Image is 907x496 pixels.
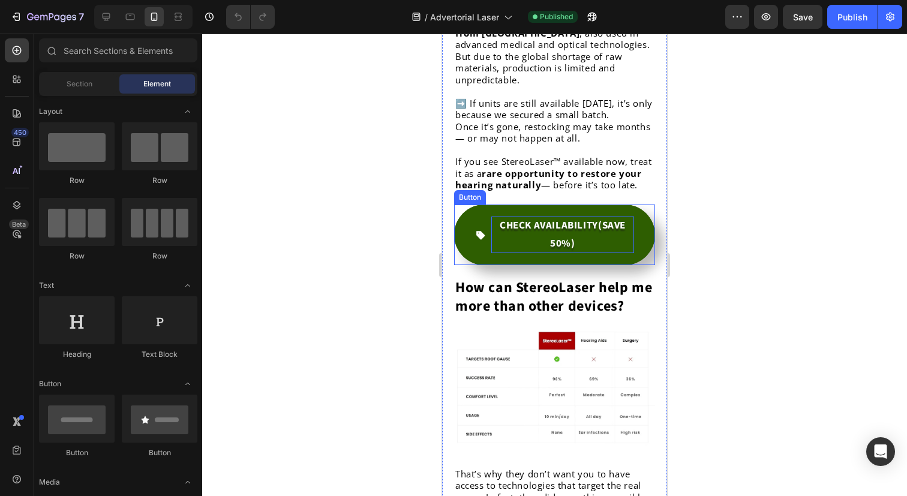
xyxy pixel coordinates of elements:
p: (SAVE 50%) [49,183,192,220]
div: Button [122,447,197,458]
span: Button [39,378,61,389]
span: Toggle open [178,374,197,393]
span: Save [793,12,813,22]
span: Published [540,11,573,22]
div: Row [122,175,197,186]
div: Heading [39,349,115,360]
img: gempages_585011989323973266-85237ab9-0458-4af1-bf65-06e0c96e0552.webp [12,296,213,411]
div: Button [14,158,41,169]
p: ➡️ If units are still available [DATE], it’s only because we secured a small batch. Once it’s gon... [13,64,212,111]
div: Beta [9,220,29,229]
input: Search Sections & Elements [39,38,197,62]
span: / [425,11,428,23]
p: If you see StereoLaser™ available now, treat it as a — before it’s too late. [13,122,212,158]
p: That’s why they don’t want you to have access to technologies that target the real cause. In fact... [13,435,212,482]
button: Save [783,5,822,29]
span: Layout [39,106,62,117]
div: 450 [11,128,29,137]
strong: rare opportunity to restore your hearing naturally [13,134,199,158]
span: Advertorial Laser [430,11,499,23]
button: 7 [5,5,89,29]
div: Button [39,447,115,458]
div: Row [39,175,115,186]
span: Text [39,280,54,291]
div: Text Block [122,349,197,360]
span: Element [143,79,171,89]
div: Row [122,251,197,261]
iframe: Design area [442,34,667,496]
strong: CHECK AVAILABILITY [58,185,156,199]
button: Publish [827,5,878,29]
span: Toggle open [178,276,197,295]
span: Toggle open [178,102,197,121]
span: Media [39,477,60,488]
div: Row [39,251,115,261]
p: 7 [79,10,84,24]
div: Publish [837,11,867,23]
a: CHECK AVAILABILITY(SAVE 50%) [12,171,213,232]
div: Open Intercom Messenger [866,437,895,466]
span: Toggle open [178,473,197,492]
div: Undo/Redo [226,5,275,29]
span: Section [67,79,92,89]
strong: How can StereoLaser help me more than other devices? [13,244,210,283]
